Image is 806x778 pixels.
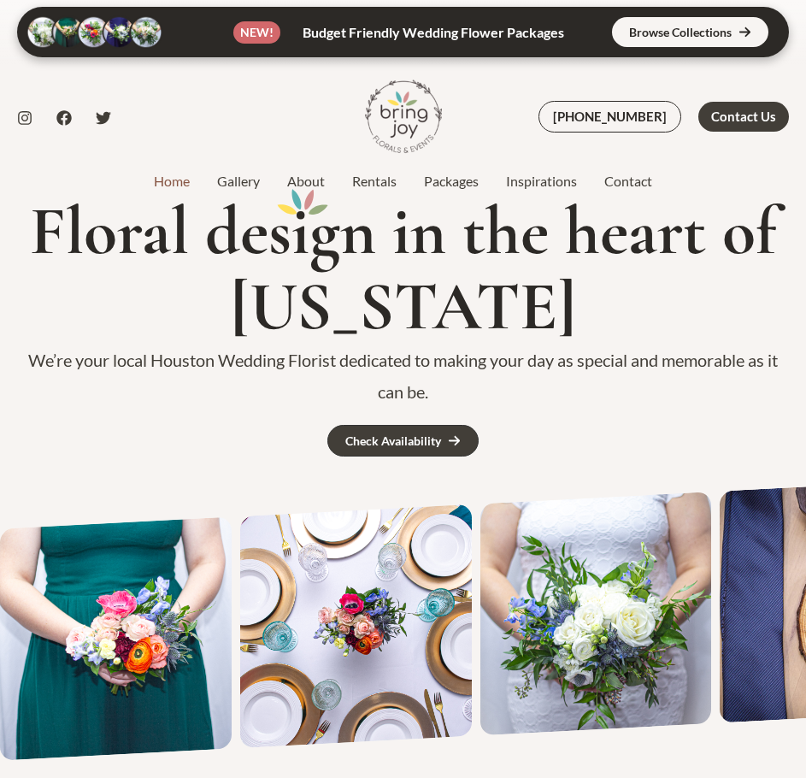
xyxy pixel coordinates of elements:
nav: Site Navigation [140,168,666,194]
a: Instagram [17,110,32,126]
mark: i [291,194,309,269]
h1: Floral des gn in the heart of [US_STATE] [21,194,785,345]
a: Facebook [56,110,72,126]
a: Twitter [96,110,111,126]
a: Inspirations [492,171,591,192]
div: Check Availability [345,435,441,447]
a: Contact Us [698,102,789,132]
p: We’re your local Houston Wedding Florist dedicated to making your day as special and memorable as... [21,345,785,408]
a: About [274,171,338,192]
a: Packages [410,171,492,192]
a: Contact [591,171,666,192]
img: Bring Joy [365,78,442,155]
a: Rentals [338,171,410,192]
a: Check Availability [327,425,479,457]
a: [PHONE_NUMBER] [538,101,681,133]
a: Home [140,171,203,192]
a: Gallery [203,171,274,192]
